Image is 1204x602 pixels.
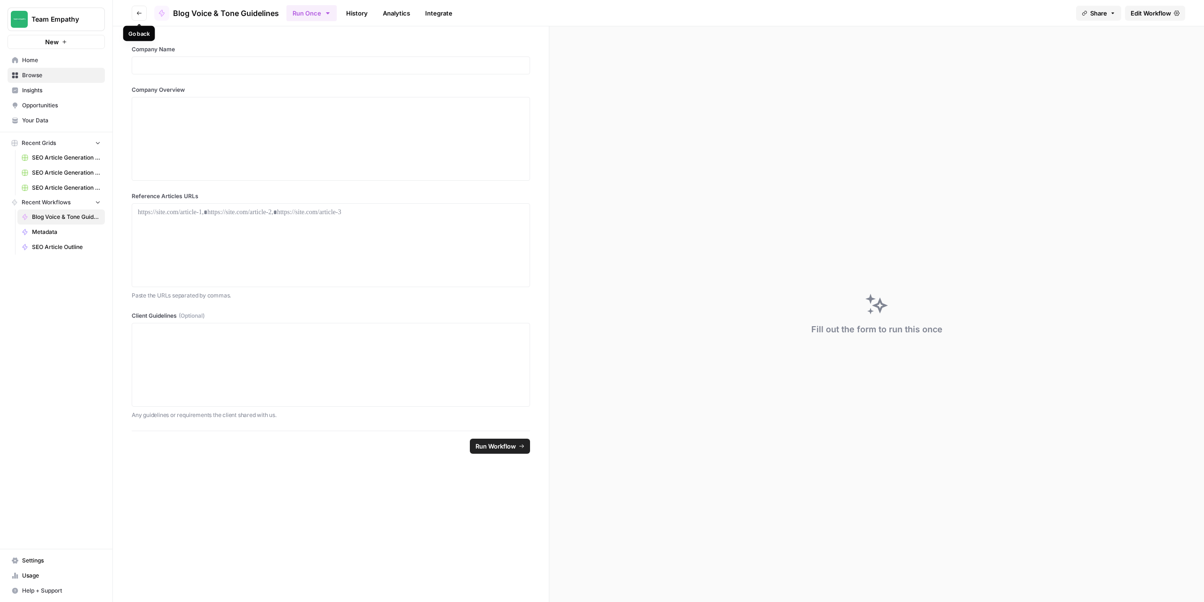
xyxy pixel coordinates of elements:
[22,86,101,95] span: Insights
[22,56,101,64] span: Home
[8,136,105,150] button: Recent Grids
[17,150,105,165] a: SEO Article Generation Grid - Two Dudes
[32,243,101,251] span: SEO Article Outline
[17,209,105,225] a: Blog Voice & Tone Guidelines
[1090,8,1107,18] span: Share
[470,439,530,454] button: Run Workflow
[132,45,530,54] label: Company Name
[128,29,150,38] div: Go back
[132,192,530,201] label: Reference Articles URLs
[811,323,943,336] div: Fill out the form to run this once
[32,153,101,162] span: SEO Article Generation Grid - Two Dudes
[8,113,105,128] a: Your Data
[8,35,105,49] button: New
[132,312,530,320] label: Client Guidelines
[8,568,105,583] a: Usage
[22,586,101,595] span: Help + Support
[8,553,105,568] a: Settings
[22,198,71,207] span: Recent Workflows
[22,101,101,110] span: Opportunities
[154,6,279,21] a: Blog Voice & Tone Guidelines
[377,6,416,21] a: Analytics
[8,68,105,83] a: Browse
[17,225,105,240] a: Metadata
[11,11,28,28] img: Team Empathy Logo
[32,228,101,236] span: Metadata
[32,213,101,221] span: Blog Voice & Tone Guidelines
[17,240,105,255] a: SEO Article Outline
[22,571,101,580] span: Usage
[1125,6,1185,21] a: Edit Workflow
[8,53,105,68] a: Home
[8,83,105,98] a: Insights
[475,441,516,451] span: Run Workflow
[341,6,373,21] a: History
[32,15,88,24] span: Team Empathy
[420,6,458,21] a: Integrate
[132,291,530,300] p: Paste the URLs separated by commas.
[8,583,105,598] button: Help + Support
[286,5,337,21] button: Run Once
[179,312,205,320] span: (Optional)
[1076,6,1121,21] button: Share
[8,98,105,113] a: Opportunities
[22,139,56,147] span: Recent Grids
[132,410,530,420] p: Any guidelines or requirements the client shared with us.
[1131,8,1171,18] span: Edit Workflow
[17,165,105,180] a: SEO Article Generation Grid - Access Quest
[173,8,279,19] span: Blog Voice & Tone Guidelines
[32,169,101,177] span: SEO Article Generation Grid - Access Quest
[17,180,105,195] a: SEO Article Generation Grid - Raedyne Systems
[8,195,105,209] button: Recent Workflows
[8,8,105,31] button: Workspace: Team Empathy
[132,86,530,94] label: Company Overview
[32,184,101,192] span: SEO Article Generation Grid - Raedyne Systems
[22,71,101,80] span: Browse
[22,116,101,125] span: Your Data
[45,37,59,47] span: New
[22,556,101,565] span: Settings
